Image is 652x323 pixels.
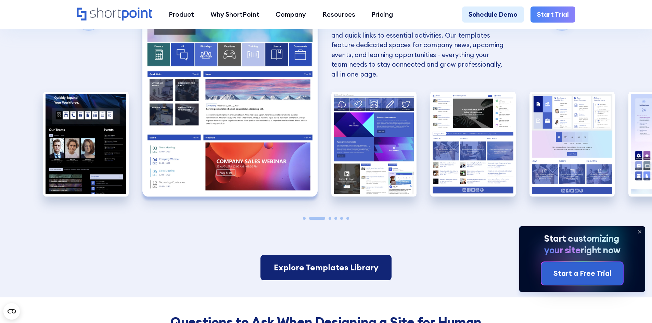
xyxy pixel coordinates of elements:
[334,217,337,220] span: Go to slide 4
[267,6,314,23] a: Company
[541,262,623,285] a: Start a Free Trial
[276,10,306,19] div: Company
[430,92,516,197] div: 4 / 6
[169,10,194,19] div: Product
[331,92,417,197] img: SharePoint Template for HR
[314,6,363,23] a: Resources
[553,268,611,279] div: Start a Free Trial
[43,92,129,197] div: 1 / 6
[346,217,349,220] span: Go to slide 6
[529,92,615,197] img: Top SharePoint Templates for 2025
[303,217,306,220] span: Go to slide 1
[202,6,268,23] a: Why ShortPoint
[430,92,516,197] img: Designing a SharePoint site for HR
[329,217,331,220] span: Go to slide 3
[260,255,391,280] a: Explore Templates Library
[529,92,615,197] div: 5 / 6
[331,92,417,197] div: 3 / 6
[43,92,129,197] img: HR SharePoint Templates
[340,217,343,220] span: Go to slide 5
[77,8,152,22] a: Home
[363,6,401,23] a: Pricing
[462,6,524,23] a: Schedule Demo
[210,10,259,19] div: Why ShortPoint
[161,6,202,23] a: Product
[3,303,20,320] button: Open CMP widget
[371,10,393,19] div: Pricing
[309,217,325,220] span: Go to slide 2
[322,10,355,19] div: Resources
[530,6,575,23] a: Start Trial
